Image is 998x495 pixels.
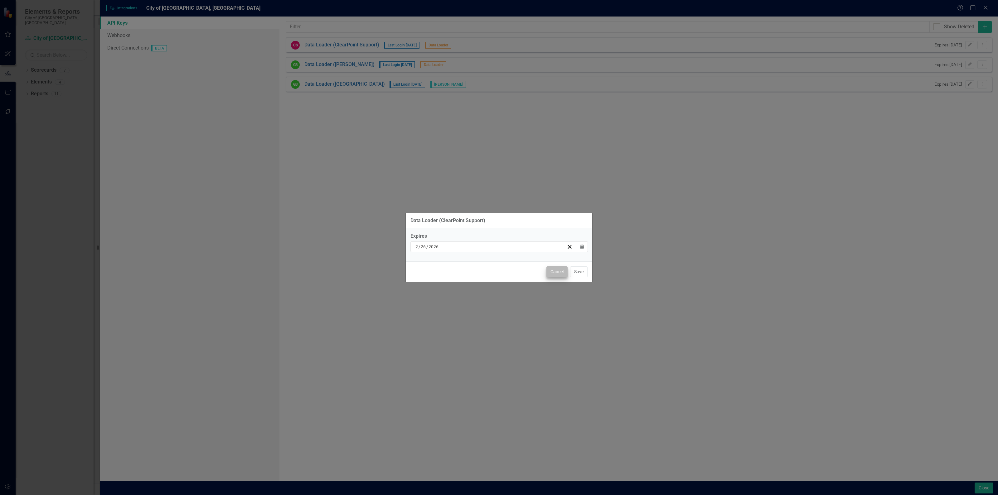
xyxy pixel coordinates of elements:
span: / [426,244,428,250]
div: Data Loader (ClearPoint Support) [410,218,485,223]
button: Save [570,266,588,277]
span: / [419,244,420,250]
div: Expires [410,233,588,240]
button: Cancel [546,266,568,277]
